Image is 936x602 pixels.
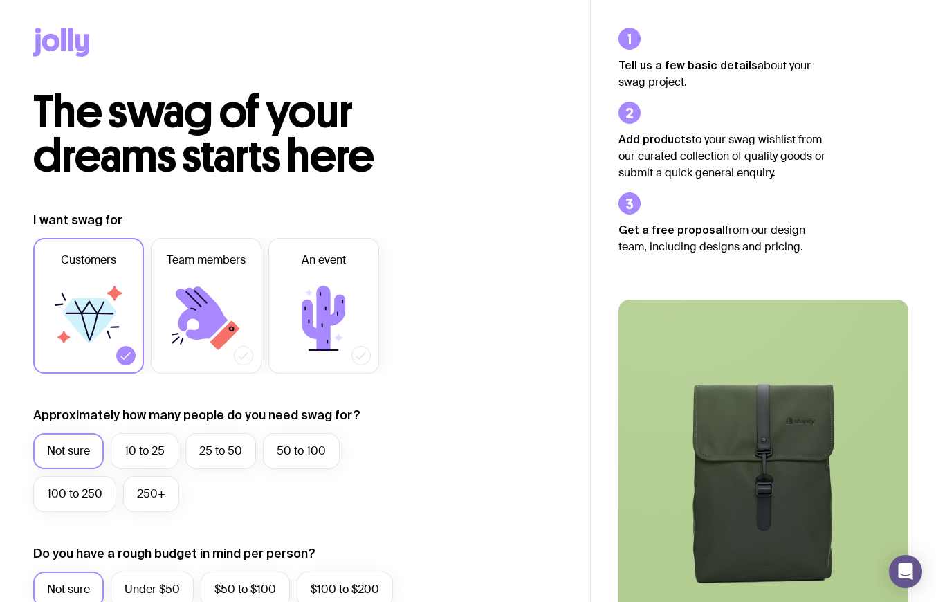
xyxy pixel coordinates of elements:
div: Open Intercom Messenger [889,555,922,588]
label: Approximately how many people do you need swag for? [33,407,360,423]
label: 100 to 250 [33,476,116,512]
label: 25 to 50 [185,433,256,469]
span: An event [302,252,346,268]
p: to your swag wishlist from our curated collection of quality goods or submit a quick general enqu... [618,131,826,181]
strong: Get a free proposal [618,224,725,236]
label: 250+ [123,476,179,512]
label: I want swag for [33,212,122,228]
label: Do you have a rough budget in mind per person? [33,545,315,562]
strong: Add products [618,133,692,145]
span: Team members [167,252,246,268]
label: Not sure [33,433,104,469]
span: Customers [61,252,116,268]
p: from our design team, including designs and pricing. [618,221,826,255]
p: about your swag project. [618,57,826,91]
label: 50 to 100 [263,433,340,469]
label: 10 to 25 [111,433,178,469]
strong: Tell us a few basic details [618,59,758,71]
span: The swag of your dreams starts here [33,84,374,183]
